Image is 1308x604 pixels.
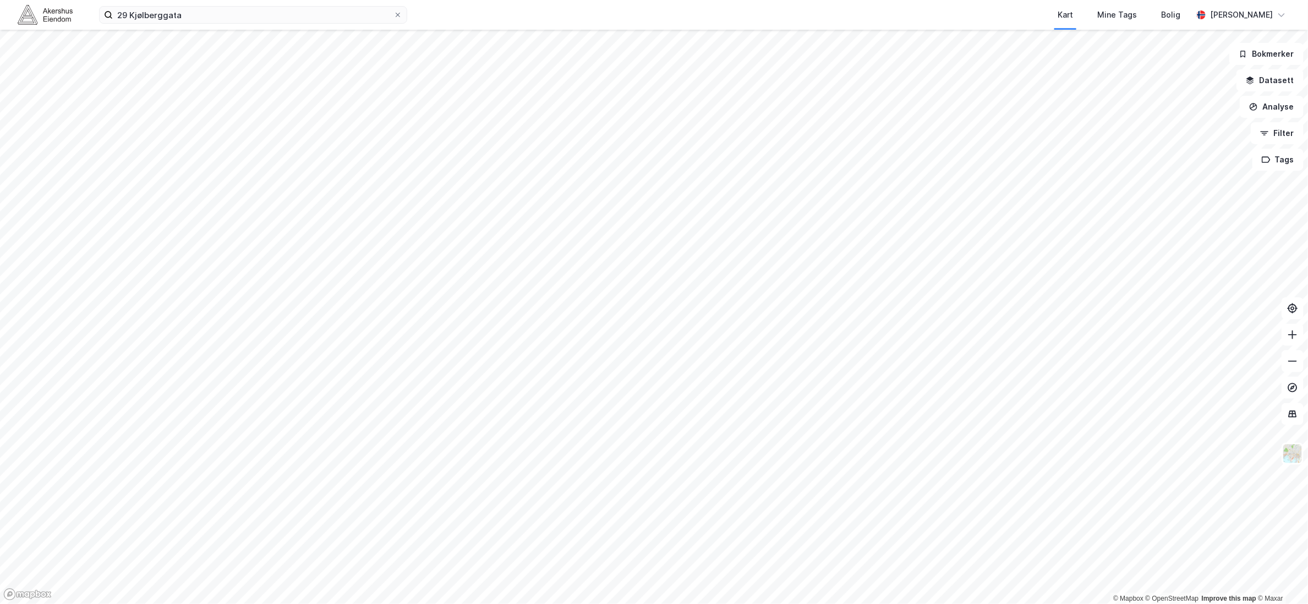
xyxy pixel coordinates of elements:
[1097,8,1137,21] div: Mine Tags
[1058,8,1073,21] div: Kart
[1229,43,1304,65] button: Bokmerker
[1146,595,1199,602] a: OpenStreetMap
[3,588,52,601] a: Mapbox homepage
[1251,122,1304,144] button: Filter
[1252,149,1304,171] button: Tags
[1210,8,1273,21] div: [PERSON_NAME]
[1161,8,1180,21] div: Bolig
[1202,595,1256,602] a: Improve this map
[18,5,73,24] img: akershus-eiendom-logo.9091f326c980b4bce74ccdd9f866810c.svg
[113,7,393,23] input: Søk på adresse, matrikkel, gårdeiere, leietakere eller personer
[1253,551,1308,604] div: Kontrollprogram for chat
[1253,551,1308,604] iframe: Chat Widget
[1240,96,1304,118] button: Analyse
[1282,443,1303,464] img: Z
[1236,69,1304,91] button: Datasett
[1113,595,1143,602] a: Mapbox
